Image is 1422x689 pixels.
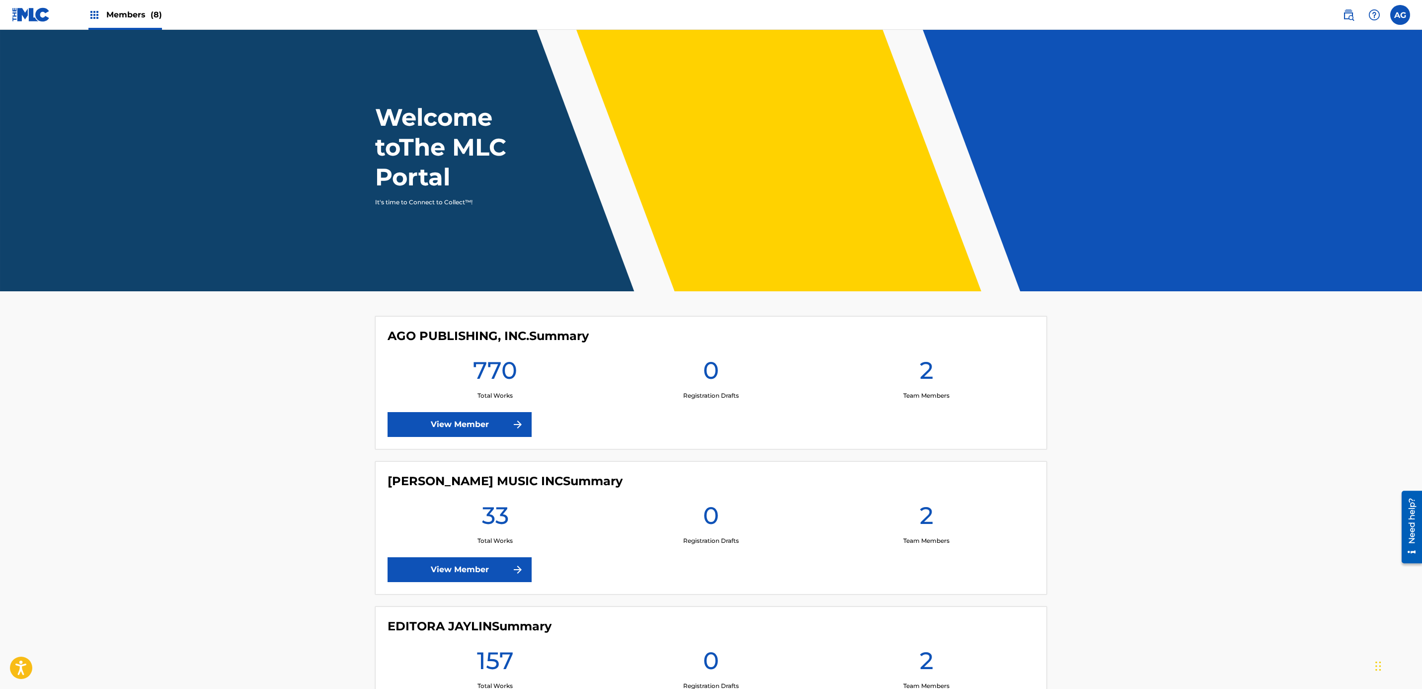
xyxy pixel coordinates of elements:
h1: Welcome to The MLC Portal [375,102,561,192]
img: Top Rightsholders [88,9,100,21]
p: It's time to Connect to Collect™! [375,198,548,207]
h1: 2 [920,501,934,536]
a: View Member [388,412,532,437]
iframe: Chat Widget [1372,641,1422,689]
img: help [1368,9,1380,21]
h4: EDITORA JAYLIN [388,619,552,634]
a: View Member [388,557,532,582]
h1: 33 [482,501,509,536]
img: MLC Logo [12,7,50,22]
p: Team Members [903,391,949,400]
img: f7272a7cc735f4ea7f67.svg [512,419,524,431]
span: Members [106,9,162,20]
p: Total Works [477,536,513,545]
h1: 2 [920,355,934,391]
h4: AGO PUBLISHING, INC. [388,329,589,344]
h1: 0 [703,355,719,391]
div: User Menu [1390,5,1410,25]
a: Public Search [1339,5,1358,25]
h1: 0 [703,501,719,536]
h1: 2 [920,646,934,682]
img: search [1343,9,1354,21]
iframe: Resource Center [1394,487,1422,567]
p: Registration Drafts [683,536,739,545]
div: Drag [1375,651,1381,681]
img: f7272a7cc735f4ea7f67.svg [512,564,524,576]
p: Registration Drafts [683,391,739,400]
h1: 0 [703,646,719,682]
h4: CHAVEZ MUSIC INC [388,474,623,489]
p: Team Members [903,536,949,545]
div: Help [1364,5,1384,25]
h1: 770 [473,355,517,391]
p: Total Works [477,391,513,400]
h1: 157 [477,646,514,682]
span: (8) [151,10,162,19]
